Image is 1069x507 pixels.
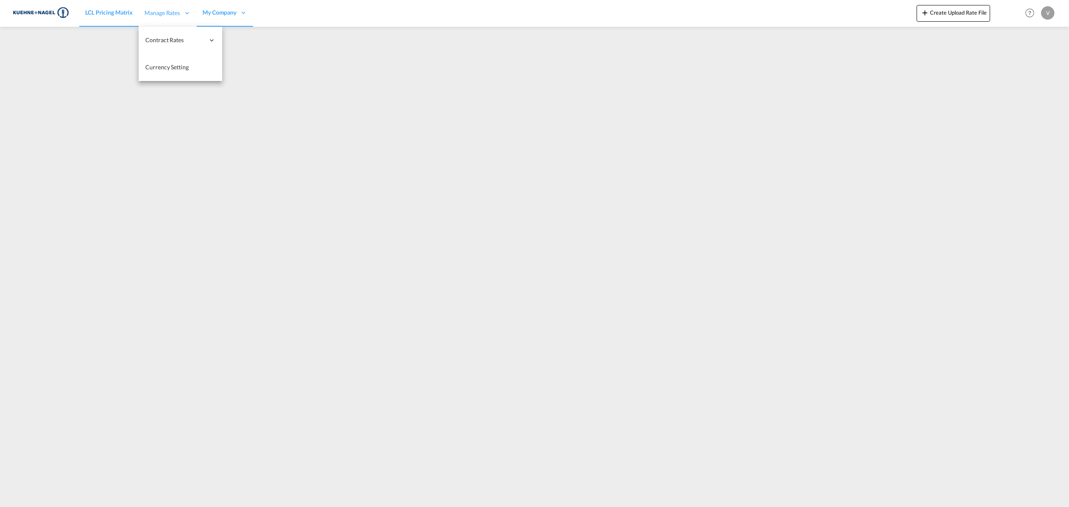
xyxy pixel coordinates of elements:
[1041,6,1054,20] div: V
[203,8,236,17] span: My Company
[145,36,205,44] span: Contract Rates
[1023,6,1037,20] span: Help
[917,5,990,22] button: icon-plus 400-fgCreate Upload Rate File
[1023,6,1041,21] div: Help
[85,9,133,16] span: LCL Pricing Matrix
[13,4,69,23] img: 36441310f41511efafde313da40ec4a4.png
[145,63,188,71] span: Currency Setting
[139,54,222,81] a: Currency Setting
[144,9,180,17] span: Manage Rates
[920,8,930,18] md-icon: icon-plus 400-fg
[139,27,222,54] div: Contract Rates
